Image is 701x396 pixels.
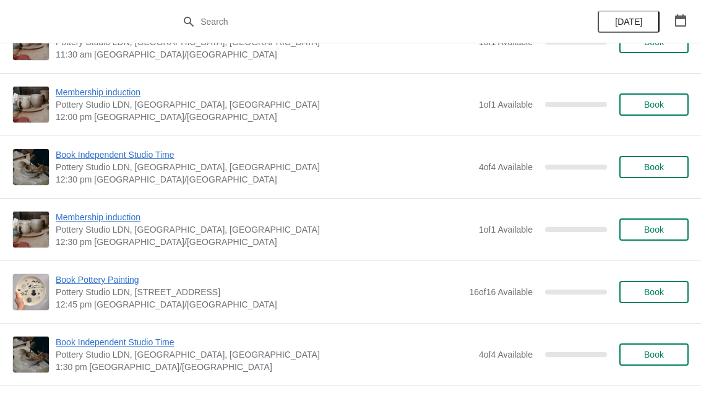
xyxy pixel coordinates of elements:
span: Book [644,100,664,110]
span: 4 of 4 Available [479,350,533,359]
span: 12:45 pm [GEOGRAPHIC_DATA]/[GEOGRAPHIC_DATA] [56,298,463,311]
span: [DATE] [615,17,642,27]
button: Book [619,218,689,241]
span: Pottery Studio LDN, [GEOGRAPHIC_DATA], [GEOGRAPHIC_DATA] [56,161,473,173]
span: Book [644,287,664,297]
img: Membership induction | Pottery Studio LDN, Monro Way, London, UK | 12:00 pm Europe/London [13,87,49,123]
span: 12:30 pm [GEOGRAPHIC_DATA]/[GEOGRAPHIC_DATA] [56,236,473,248]
input: Search [200,11,526,33]
span: 1 of 1 Available [479,225,533,235]
span: Book Independent Studio Time [56,148,473,161]
span: Pottery Studio LDN, [GEOGRAPHIC_DATA], [GEOGRAPHIC_DATA] [56,98,473,111]
span: Book Independent Studio Time [56,336,473,348]
span: Pottery Studio LDN, [STREET_ADDRESS] [56,286,463,298]
img: Book Pottery Painting | Pottery Studio LDN, Unit 1.3, Building A4, 10 Monro Way, London, SE10 0EJ... [13,274,49,310]
img: Book Independent Studio Time | Pottery Studio LDN, London, UK | 12:30 pm Europe/London [13,149,49,184]
button: Book [619,343,689,366]
span: 16 of 16 Available [469,287,533,297]
span: Book Pottery Painting [56,273,463,286]
button: Book [619,93,689,116]
span: Book [644,162,664,172]
span: 12:30 pm [GEOGRAPHIC_DATA]/[GEOGRAPHIC_DATA] [56,173,473,186]
button: Book [619,281,689,303]
span: Pottery Studio LDN, [GEOGRAPHIC_DATA], [GEOGRAPHIC_DATA] [56,223,473,236]
img: Book Independent Studio Time | Pottery Studio LDN, London, UK | 1:30 pm Europe/London [13,337,49,372]
span: 11:30 am [GEOGRAPHIC_DATA]/[GEOGRAPHIC_DATA] [56,48,473,61]
img: Membership induction | Pottery Studio LDN, Monro Way, London, UK | 12:30 pm Europe/London [13,212,49,247]
span: 1 of 1 Available [479,100,533,110]
span: Membership induction [56,86,473,98]
span: Book [644,350,664,359]
span: 4 of 4 Available [479,162,533,172]
span: Membership induction [56,211,473,223]
span: Book [644,225,664,235]
span: 12:00 pm [GEOGRAPHIC_DATA]/[GEOGRAPHIC_DATA] [56,111,473,123]
span: Pottery Studio LDN, [GEOGRAPHIC_DATA], [GEOGRAPHIC_DATA] [56,348,473,361]
span: 1:30 pm [GEOGRAPHIC_DATA]/[GEOGRAPHIC_DATA] [56,361,473,373]
button: Book [619,156,689,178]
button: [DATE] [598,11,660,33]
